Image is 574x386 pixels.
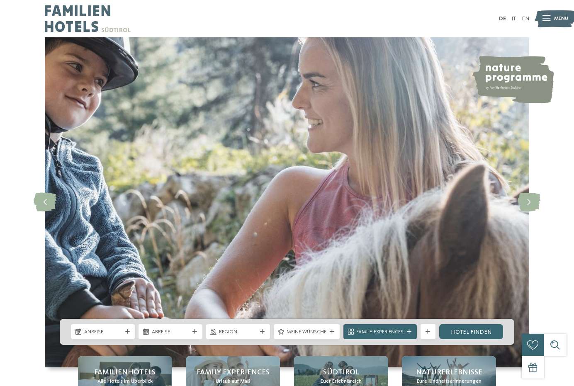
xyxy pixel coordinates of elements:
span: Meine Wünsche [287,328,326,336]
span: Region [219,328,257,336]
a: DE [499,16,506,22]
span: Eure Kindheitserinnerungen [417,378,482,385]
span: Abreise [152,328,190,336]
span: Naturerlebnisse [416,367,482,378]
a: Hotel finden [439,324,503,339]
span: Family Experiences [356,328,404,336]
span: Familienhotels [94,367,156,378]
span: Anreise [84,328,122,336]
span: Alle Hotels im Überblick [97,378,153,385]
span: Family Experiences [197,367,270,378]
span: Menü [554,15,568,22]
span: Urlaub auf Maß [216,378,250,385]
span: Euer Erlebnisreich [321,378,362,385]
img: nature programme by Familienhotels Südtirol [472,56,554,103]
img: Familienhotels Südtirol: The happy family places [45,37,529,367]
a: EN [522,16,529,22]
span: Südtirol [323,367,359,378]
a: IT [511,16,516,22]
